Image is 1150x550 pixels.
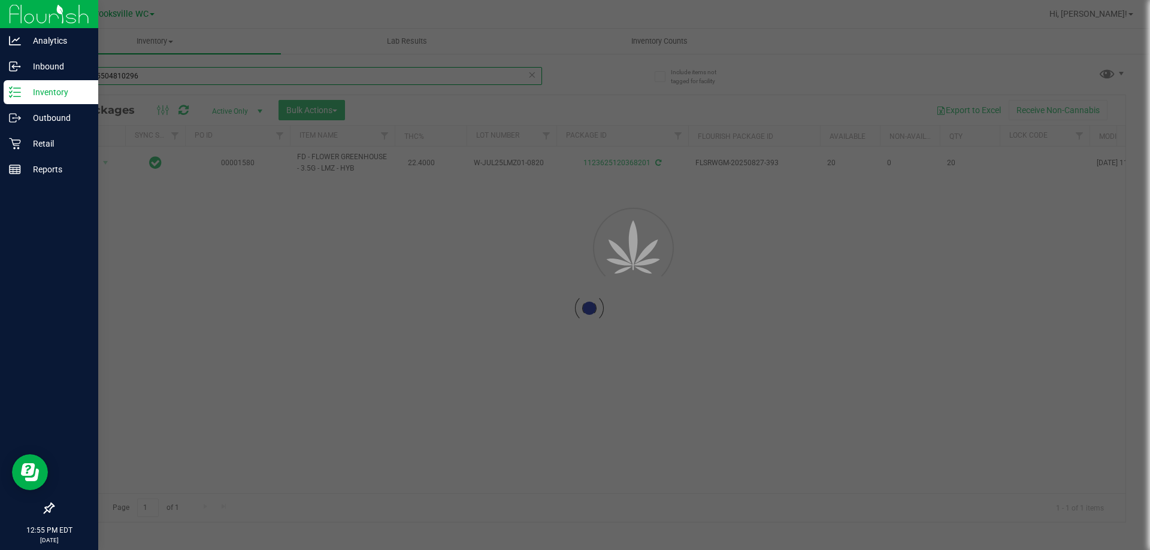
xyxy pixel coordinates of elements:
inline-svg: Inventory [9,86,21,98]
p: 12:55 PM EDT [5,525,93,536]
iframe: Resource center [12,454,48,490]
inline-svg: Outbound [9,112,21,124]
inline-svg: Retail [9,138,21,150]
inline-svg: Inbound [9,60,21,72]
inline-svg: Analytics [9,35,21,47]
p: [DATE] [5,536,93,545]
p: Inbound [21,59,93,74]
p: Inventory [21,85,93,99]
p: Analytics [21,34,93,48]
p: Retail [21,136,93,151]
p: Outbound [21,111,93,125]
p: Reports [21,162,93,177]
inline-svg: Reports [9,163,21,175]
